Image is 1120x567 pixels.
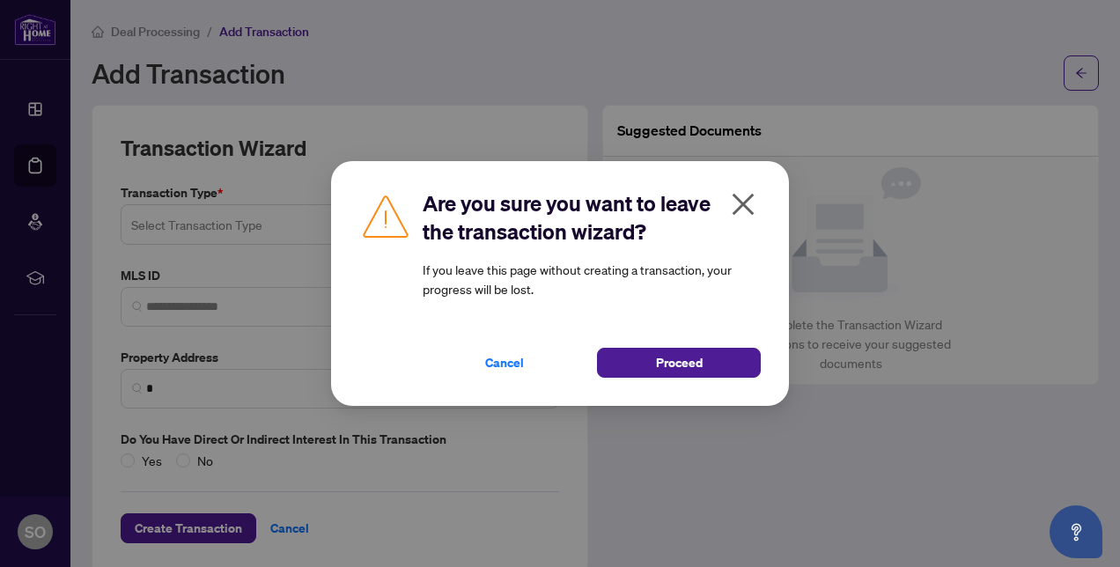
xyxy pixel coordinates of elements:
button: Open asap [1050,505,1102,558]
span: close [729,190,757,218]
h2: Are you sure you want to leave the transaction wizard? [423,189,761,246]
button: Cancel [423,348,586,378]
article: If you leave this page without creating a transaction, your progress will be lost. [423,260,761,298]
button: Proceed [597,348,761,378]
span: Cancel [485,349,524,377]
span: Proceed [656,349,703,377]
